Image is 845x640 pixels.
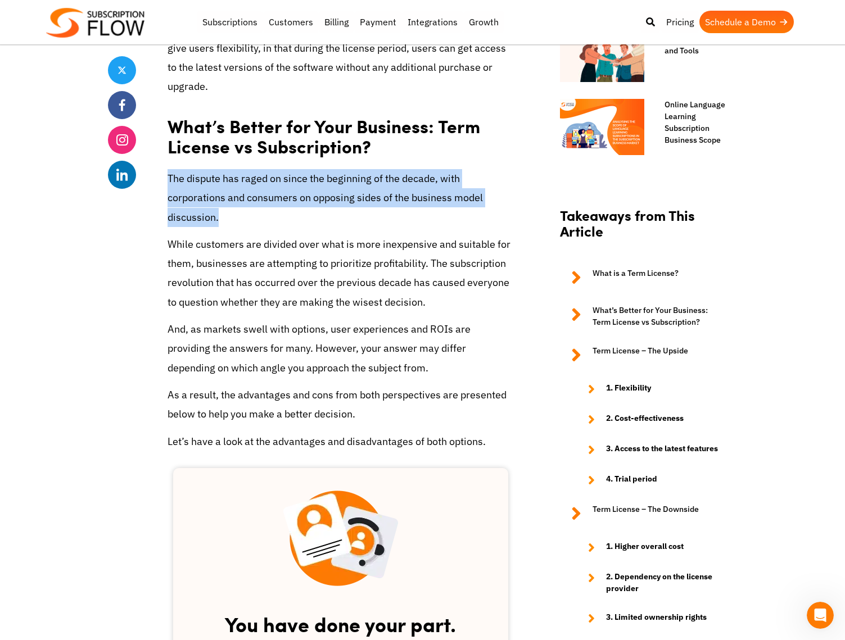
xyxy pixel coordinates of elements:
[402,11,463,33] a: Integrations
[577,611,726,625] a: 3. Limited ownership rights
[560,345,726,365] a: Term License – The Upside
[606,412,684,426] strong: 2. Cost-effectiveness
[560,267,726,288] a: What is a Term License?
[168,385,514,424] p: As a result, the advantages and cons from both perspectives are presented below to help you make ...
[661,11,699,33] a: Pricing
[319,11,354,33] a: Billing
[807,602,834,629] iframe: Intercom live chat
[560,503,726,524] a: Term License – The Downside
[577,412,726,426] a: 2. Cost-effectiveness
[46,8,144,38] img: Subscriptionflow
[606,443,718,456] strong: 3. Access to the latest features
[606,541,684,554] strong: 1. Higher overall cost
[606,571,726,594] strong: 2. Dependency on the license provider
[560,207,726,251] h2: Takeaways from This Article
[577,473,726,487] a: 4. Trial period
[577,443,726,456] a: 3. Access to the latest features
[263,11,319,33] a: Customers
[197,11,263,33] a: Subscriptions
[354,11,402,33] a: Payment
[606,473,657,487] strong: 4. Trial period
[168,235,514,312] p: While customers are divided over what is more inexpensive and suitable for them, businesses are a...
[168,320,514,378] p: And, as markets swell with options, user experiences and ROIs are providing the answers for many....
[577,571,726,594] a: 2. Dependency on the license provider
[168,105,514,161] h2: What’s Better for Your Business: Term License vs Subscription?
[560,305,726,328] a: What’s Better for Your Business: Term License vs Subscription?
[560,99,644,155] img: online-language-learning
[168,432,514,451] p: Let’s have a look at the advantages and disadvantages of both options.
[577,382,726,396] a: 1. Flexibility
[577,541,726,554] a: 1. Higher overall cost
[606,382,651,396] strong: 1. Flexibility
[699,11,794,33] a: Schedule a Demo
[606,611,707,625] strong: 3. Limited ownership rights
[168,169,514,227] p: The dispute has raged on since the beginning of the decade, with corporations and consumers on op...
[653,99,726,146] a: Online Language Learning Subscription Business Scope
[283,491,398,586] img: blog-inner scetion
[463,11,504,33] a: Growth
